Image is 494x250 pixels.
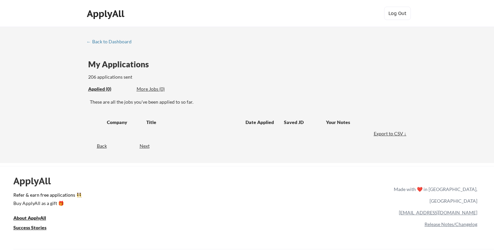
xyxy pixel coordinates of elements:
div: These are all the jobs you've been applied to so far. [88,86,132,93]
div: These are job applications we think you'd be a good fit for, but couldn't apply you to automatica... [137,86,186,93]
div: Company [107,119,140,126]
div: Your Notes [326,119,402,126]
div: Buy ApplyAll as a gift 🎁 [13,201,80,206]
u: Success Stories [13,225,46,230]
a: Success Stories [13,224,55,232]
div: Next [140,143,157,149]
div: Saved JD [284,116,326,128]
u: About ApplyAll [13,215,46,221]
div: ApplyAll [87,8,126,19]
a: Refer & earn free applications 👯‍♀️ [13,193,254,200]
div: Applied (0) [88,86,132,92]
a: [EMAIL_ADDRESS][DOMAIN_NAME] [399,210,477,215]
div: Back [87,143,107,149]
div: ← Back to Dashboard [87,39,137,44]
a: About ApplyAll [13,214,55,223]
a: Release Notes/Changelog [425,221,477,227]
div: Date Applied [245,119,275,126]
div: These are all the jobs you've been applied to so far. [90,99,408,105]
div: More Jobs (0) [137,86,186,92]
div: Export to CSV ↓ [374,130,408,137]
div: My Applications [88,60,154,68]
a: Buy ApplyAll as a gift 🎁 [13,200,80,208]
div: Made with ❤️ in [GEOGRAPHIC_DATA], [GEOGRAPHIC_DATA] [391,183,477,207]
div: ApplyAll [13,175,58,187]
div: 206 applications sent [88,74,217,80]
a: ← Back to Dashboard [87,39,137,46]
button: Log Out [384,7,411,20]
div: Title [146,119,239,126]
